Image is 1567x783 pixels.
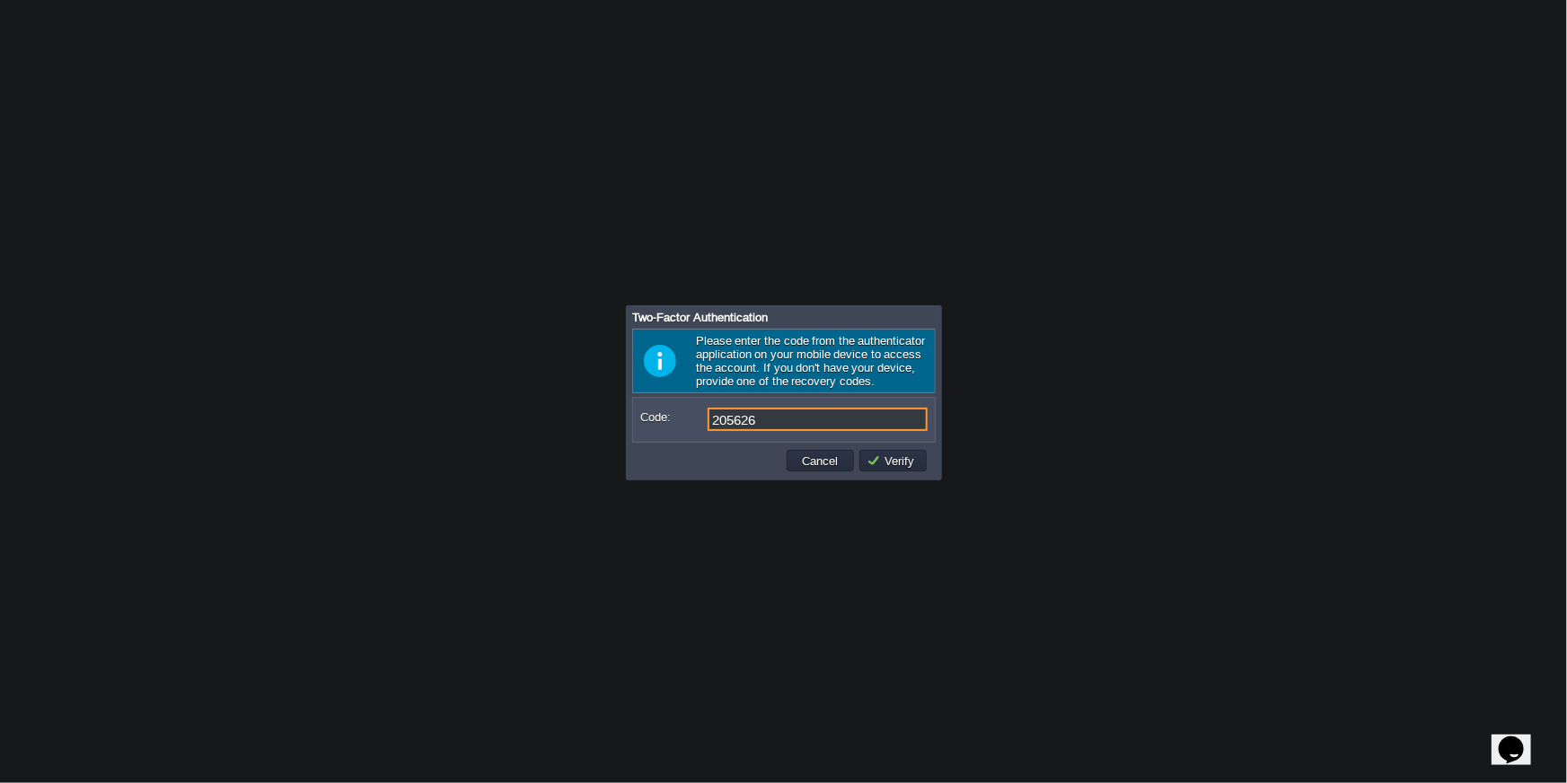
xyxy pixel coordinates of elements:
iframe: chat widget [1492,711,1549,765]
button: Verify [867,453,920,469]
label: Code: [640,408,706,427]
button: Cancel [797,453,844,469]
span: Two-Factor Authentication [632,311,768,324]
div: Please enter the code from the authenticator application on your mobile device to access the acco... [632,329,936,393]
